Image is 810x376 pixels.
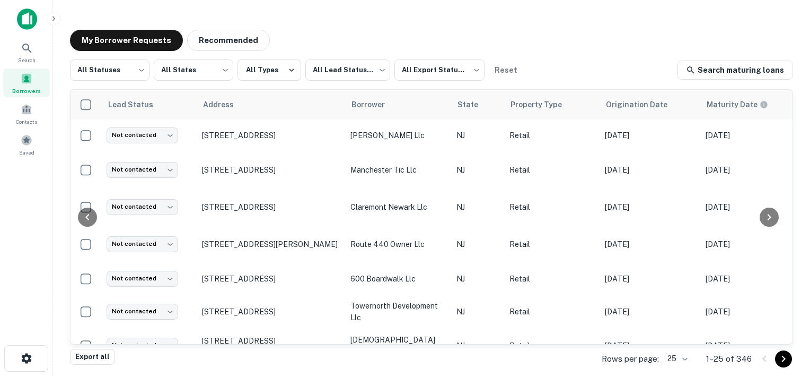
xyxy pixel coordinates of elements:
p: Rows per page: [602,353,659,365]
span: Lead Status [108,98,167,111]
p: NJ [456,130,499,141]
p: [DEMOGRAPHIC_DATA] 1013 llc [350,334,446,357]
span: Saved [19,148,34,157]
span: Borrower [351,98,399,111]
p: [DATE] [605,164,695,176]
p: NJ [456,273,499,285]
button: All Types [237,59,301,81]
p: towernorth development llc [350,300,446,323]
p: Retail [509,130,594,141]
p: Retail [509,306,594,318]
div: Maturity dates displayed may be estimated. Please contact the lender for the most accurate maturi... [707,99,768,110]
div: Not contacted [107,127,178,143]
div: Not contacted [107,271,178,286]
img: capitalize-icon.png [17,8,37,30]
span: Origination Date [606,98,681,111]
p: NJ [456,164,499,176]
p: [DATE] [605,306,695,318]
p: [STREET_ADDRESS][DEMOGRAPHIC_DATA] [202,336,340,355]
button: Reset [489,59,523,81]
button: Export all [70,349,115,365]
div: Not contacted [107,338,178,353]
th: Origination Date [600,90,700,119]
div: Not contacted [107,199,178,215]
p: NJ [456,201,499,213]
th: Lead Status [101,90,197,119]
button: Go to next page [775,351,792,368]
p: Retail [509,273,594,285]
p: claremont newark llc [350,201,446,213]
th: Borrower [345,90,451,119]
p: route 440 owner llc [350,238,446,250]
span: State [457,98,492,111]
p: [DATE] [605,130,695,141]
span: Property Type [510,98,576,111]
p: [STREET_ADDRESS][PERSON_NAME] [202,240,340,249]
p: [DATE] [706,238,796,250]
a: Search maturing loans [677,61,793,80]
a: Borrowers [3,69,50,97]
p: [DATE] [605,238,695,250]
p: Retail [509,340,594,352]
a: Contacts [3,99,50,128]
span: Borrowers [12,87,41,95]
p: NJ [456,238,499,250]
th: Property Type [504,90,600,119]
div: All States [154,56,233,84]
div: Not contacted [107,304,178,319]
p: [STREET_ADDRESS] [202,274,340,284]
span: Search [18,56,36,64]
iframe: Chat Widget [757,257,810,308]
p: Retail [509,238,594,250]
div: All Statuses [70,56,149,84]
a: Search [3,38,50,66]
p: [DATE] [605,340,695,352]
th: Address [197,90,345,119]
span: Maturity dates displayed may be estimated. Please contact the lender for the most accurate maturi... [707,99,782,110]
p: [DATE] [605,273,695,285]
span: Address [203,98,248,111]
p: NJ [456,340,499,352]
p: [STREET_ADDRESS] [202,307,340,317]
button: My Borrower Requests [70,30,183,51]
p: [DATE] [706,164,796,176]
p: [DATE] [706,130,796,141]
p: [STREET_ADDRESS] [202,202,340,212]
p: [STREET_ADDRESS] [202,165,340,175]
p: NJ [456,306,499,318]
button: Recommended [187,30,270,51]
p: [DATE] [706,306,796,318]
p: [PERSON_NAME] llc [350,130,446,141]
p: manchester tic llc [350,164,446,176]
p: Retail [509,164,594,176]
p: [DATE] [605,201,695,213]
div: Not contacted [107,236,178,252]
p: [DATE] [706,273,796,285]
p: [DATE] [706,340,796,352]
th: Maturity dates displayed may be estimated. Please contact the lender for the most accurate maturi... [700,90,801,119]
th: State [451,90,504,119]
p: [DATE] [706,201,796,213]
span: Contacts [16,117,37,126]
div: All Export Statuses [394,56,485,84]
div: All Lead Statuses [305,56,390,84]
div: 25 [663,351,689,366]
p: 1–25 of 346 [706,353,752,365]
div: Not contacted [107,162,178,177]
p: [STREET_ADDRESS] [202,131,340,140]
a: Saved [3,130,50,159]
p: Retail [509,201,594,213]
h6: Maturity Date [707,99,758,110]
p: 600 boardwalk llc [350,273,446,285]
